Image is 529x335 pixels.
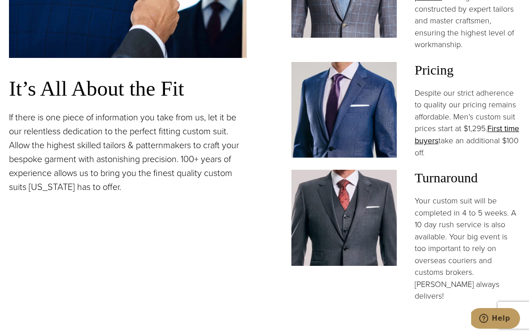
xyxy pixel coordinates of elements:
img: Client in blue solid custom made suit with white shirt and navy tie. Fabric by Scabal. [291,62,397,158]
p: Despite our strict adherence to quality our pricing remains affordable. Men’s custom suit prices ... [415,87,520,159]
a: First time buyers [415,123,519,146]
img: Client in vested charcoal bespoke suit with white shirt and red patterned tie. [291,170,397,265]
p: Your custom suit will be completed in 4 to 5 weeks. A 10 day rush service is also available. Your... [415,195,520,302]
h3: Turnaround [415,170,520,186]
h3: Pricing [415,62,520,78]
h3: It’s All About the Fit [9,76,247,101]
iframe: Opens a widget where you can chat to one of our agents [471,308,520,331]
p: If there is one piece of information you take from us, let it be our relentless dedication to the... [9,110,247,194]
